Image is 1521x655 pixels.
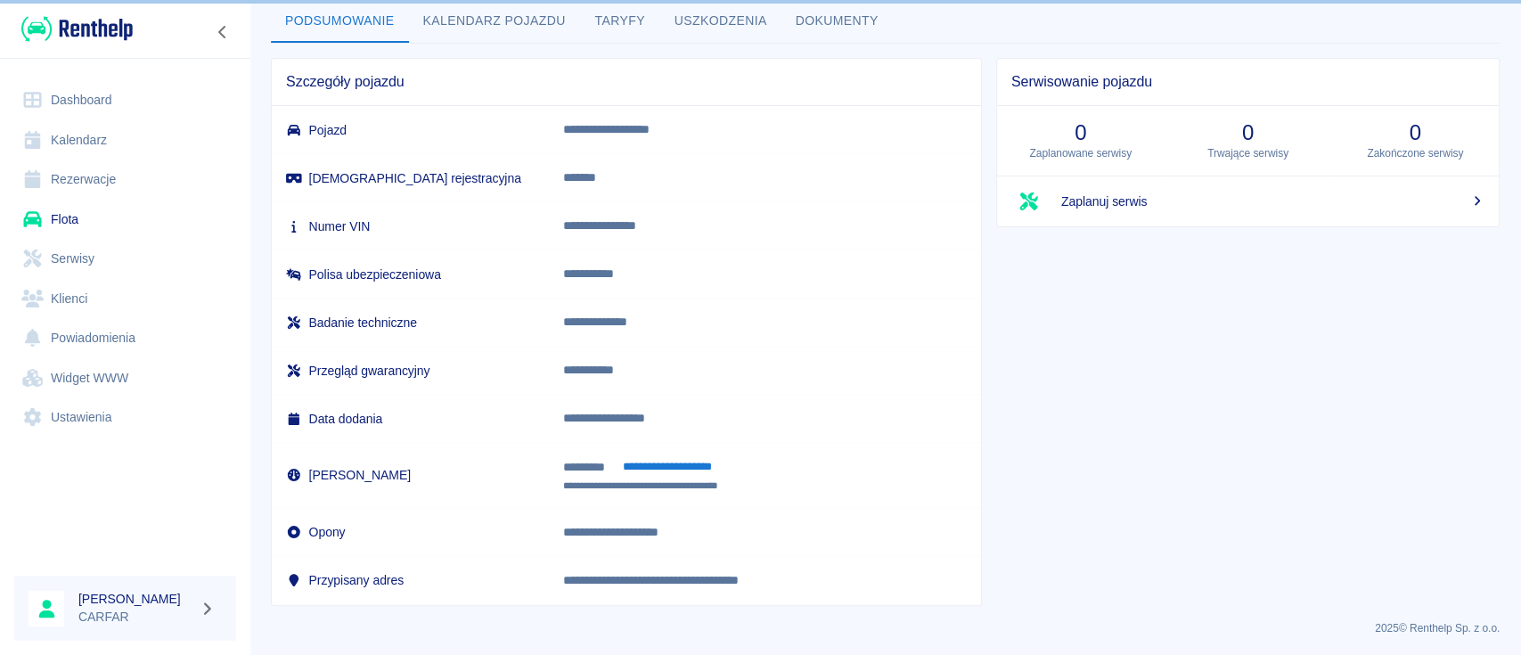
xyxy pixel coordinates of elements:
[78,608,192,626] p: CARFAR
[14,80,236,120] a: Dashboard
[1011,73,1484,91] span: Serwisowanie pojazdu
[14,160,236,200] a: Rezerwacje
[286,73,967,91] span: Szczegóły pojazdu
[14,120,236,160] a: Kalendarz
[286,410,535,428] h6: Data dodania
[14,358,236,398] a: Widget WWW
[21,14,133,44] img: Renthelp logo
[1165,106,1332,176] a: 0Trwające serwisy
[1345,145,1484,161] p: Zakończone serwisy
[14,200,236,240] a: Flota
[1179,145,1318,161] p: Trwające serwisy
[286,523,535,541] h6: Opony
[286,169,535,187] h6: [DEMOGRAPHIC_DATA] rejestracyjna
[14,14,133,44] a: Renthelp logo
[1179,120,1318,145] h3: 0
[1061,192,1484,211] span: Zaplanuj serwis
[1011,145,1150,161] p: Zaplanowane serwisy
[271,620,1500,636] p: 2025 © Renthelp Sp. z o.o.
[286,121,535,139] h6: Pojazd
[286,314,535,332] h6: Badanie techniczne
[286,217,535,235] h6: Numer VIN
[286,362,535,380] h6: Przegląd gwarancyjny
[286,266,535,283] h6: Polisa ubezpieczeniowa
[14,397,236,438] a: Ustawienia
[1331,106,1499,176] a: 0Zakończone serwisy
[209,20,236,44] button: Zwiń nawigację
[286,466,535,484] h6: [PERSON_NAME]
[14,239,236,279] a: Serwisy
[997,176,1499,226] a: Zaplanuj serwis
[1011,120,1150,145] h3: 0
[1345,120,1484,145] h3: 0
[14,318,236,358] a: Powiadomienia
[286,571,535,589] h6: Przypisany adres
[14,279,236,319] a: Klienci
[997,106,1165,176] a: 0Zaplanowane serwisy
[78,590,192,608] h6: [PERSON_NAME]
